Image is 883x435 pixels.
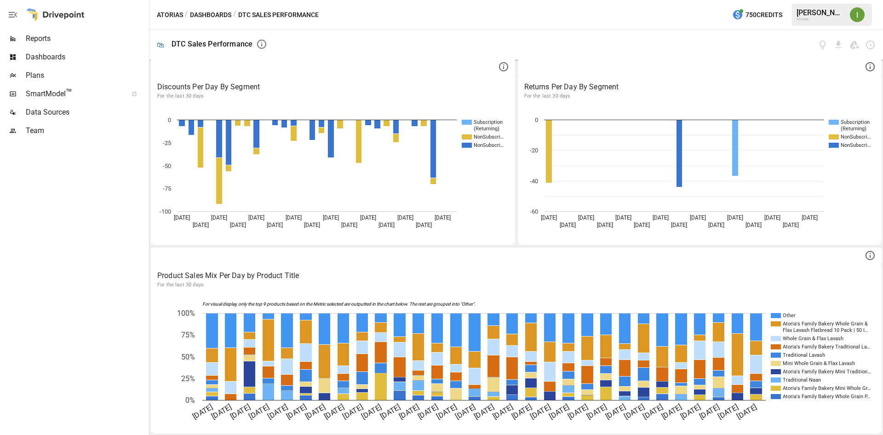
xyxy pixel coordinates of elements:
text: [DATE] [679,402,702,421]
div: Atorias [797,17,844,21]
text: [DATE] [727,215,743,221]
text: For visual display, only the top 9 products based on the Metric selected are outputted in the cha... [202,302,476,307]
text: [DATE] [286,215,302,221]
text: [DATE] [322,402,345,421]
span: ™ [66,87,72,99]
text: [DATE] [416,222,432,228]
span: Team [26,125,147,136]
text: 75% [181,331,195,339]
text: [DATE] [341,222,357,228]
p: For the last 30 days [157,93,509,100]
button: Dashboards [190,9,231,21]
text: [DATE] [604,402,627,421]
button: Schedule dashboard [865,40,876,50]
button: Download dashboard [833,40,844,50]
span: Data Sources [26,107,147,118]
text: Traditional Naan [783,377,821,383]
div: / [185,9,188,21]
img: Ivonne Vazquez [850,7,865,22]
text: Flax Lavash Flatbread 10 Pack | 50 I… [783,327,868,333]
text: Atoria's Family Bakery Traditional La… [783,344,870,350]
text: [DATE] [566,402,589,421]
text: [DATE] [397,402,420,421]
text: (Returning) [474,126,499,132]
text: Mini Whole Grain & Flax Lavash [783,360,855,366]
text: Other [783,313,796,319]
text: NonSubscri… [474,134,504,140]
text: [DATE] [801,215,817,221]
text: NonSubscri… [474,142,504,148]
text: [DATE] [397,215,413,221]
text: Traditional Lavash [783,352,825,358]
text: Whole Grain & Flax Lavash [783,336,843,342]
span: 750 Credits [745,9,782,21]
button: View documentation [817,40,828,50]
text: [DATE] [285,402,308,421]
button: 750Credits [728,6,786,23]
span: Plans [26,70,147,81]
text: -60 [530,208,538,215]
text: [DATE] [360,215,376,221]
text: -50 [163,162,171,169]
text: [DATE] [596,222,613,228]
div: 🛍 [157,41,164,49]
text: [DATE] [266,402,289,421]
text: 0 [535,116,538,123]
text: [DATE] [660,402,683,421]
text: [DATE] [248,215,264,221]
text: [DATE] [191,402,214,421]
text: [DATE] [652,215,668,221]
text: [DATE] [671,222,687,228]
text: [DATE] [360,402,383,421]
text: [DATE] [378,222,395,228]
text: NonSubscri… [841,134,871,140]
text: [DATE] [435,402,458,421]
p: Discounts Per Day By Segment [157,81,509,93]
text: [DATE] [689,215,705,221]
text: [DATE] [229,402,252,421]
text: [DATE] [642,402,665,421]
text: [DATE] [735,402,758,421]
text: [DATE] [529,402,552,421]
text: [DATE] [230,222,246,228]
text: [DATE] [615,215,631,221]
text: [DATE] [745,222,762,228]
text: Subscription [841,119,870,125]
text: [DATE] [783,222,799,228]
text: 25% [181,374,195,383]
text: NonSubscri… [841,142,871,148]
text: [DATE] [578,215,594,221]
p: For the last 30 days [524,93,876,100]
text: [DATE] [698,402,721,421]
span: Reports [26,33,147,44]
text: 50% [181,353,195,361]
text: (Returning) [841,126,866,132]
text: Atoria's Family Bakery Whole Grain P… [783,394,870,400]
div: [PERSON_NAME] [797,8,844,17]
text: [DATE] [559,222,575,228]
text: 0% [185,396,195,405]
svg: A chart. [519,106,877,244]
text: [DATE] [193,222,209,228]
text: [DATE] [304,402,327,421]
svg: A chart. [152,295,874,433]
span: SmartModel [26,88,121,99]
text: Atoria's Family Bakery Mini Tradition… [783,369,871,375]
text: [DATE] [323,215,339,221]
button: Atorias [157,9,183,21]
div: DTC Sales Performance [172,40,252,48]
text: [DATE] [267,222,283,228]
text: [DATE] [211,215,227,221]
div: / [233,9,236,21]
text: [DATE] [341,402,364,421]
text: [DATE] [623,402,646,421]
text: [DATE] [247,402,270,421]
text: -25 [163,139,171,146]
button: Ivonne Vazquez [844,2,870,28]
svg: A chart. [152,106,510,244]
text: 0 [168,116,171,123]
text: 100% [177,309,195,318]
